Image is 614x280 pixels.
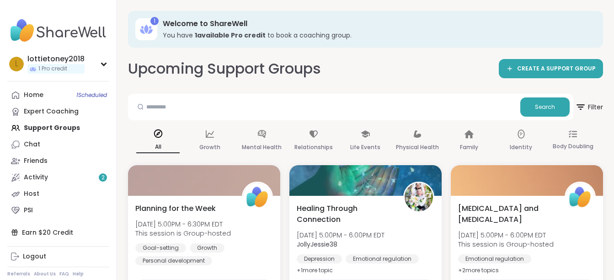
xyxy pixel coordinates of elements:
a: Chat [7,136,109,153]
img: ShareWell Nav Logo [7,15,109,47]
p: Physical Health [396,142,439,153]
a: Activity2 [7,169,109,186]
a: Host [7,186,109,202]
a: Friends [7,153,109,169]
p: Family [460,142,478,153]
div: Expert Coaching [24,107,79,116]
p: Life Events [350,142,380,153]
div: Home [24,91,43,100]
span: [MEDICAL_DATA] and [MEDICAL_DATA] [458,203,555,225]
a: Referrals [7,271,30,277]
div: Logout [23,252,46,261]
div: Chat [24,140,40,149]
span: CREATE A SUPPORT GROUP [517,65,596,73]
div: Growth [190,243,224,253]
div: Emotional regulation [458,254,531,264]
span: This session is Group-hosted [458,240,554,249]
div: 1 [150,17,159,25]
p: Body Doubling [553,141,593,152]
span: This session is Group-hosted [135,229,231,238]
span: [DATE] 5:00PM - 6:30PM EDT [135,220,231,229]
a: Help [73,271,84,277]
span: [DATE] 5:00PM - 6:00PM EDT [297,231,384,240]
span: 1 Scheduled [76,92,107,99]
a: FAQ [59,271,69,277]
b: JollyJessie38 [297,240,337,249]
p: All [136,141,180,153]
img: ShareWell [566,183,594,211]
div: Goal-setting [135,243,186,253]
div: Earn $20 Credit [7,224,109,241]
span: Healing Through Connection [297,203,393,225]
span: l [15,58,18,70]
button: Search [520,97,570,117]
b: 1 available Pro credit [195,31,266,40]
h2: Upcoming Support Groups [128,59,321,79]
a: PSI [7,202,109,219]
span: 1 Pro credit [38,65,67,73]
img: ShareWell [243,183,272,211]
div: Emotional regulation [346,254,419,264]
span: Filter [575,96,603,118]
span: Planning for the Week [135,203,216,214]
span: [DATE] 5:00PM - 6:00PM EDT [458,231,554,240]
button: Filter [575,94,603,120]
div: Host [24,189,39,199]
div: Friends [24,156,48,166]
div: Depression [297,254,342,264]
div: Personal development [135,256,212,265]
span: 2 [101,174,105,182]
div: lottietoney2018 [27,54,85,64]
h3: Welcome to ShareWell [163,19,590,29]
p: Identity [510,142,532,153]
h3: You have to book a coaching group. [163,31,590,40]
p: Growth [199,142,220,153]
img: JollyJessie38 [405,183,433,211]
a: Home1Scheduled [7,87,109,103]
a: Expert Coaching [7,103,109,120]
div: Activity [24,173,48,182]
a: About Us [34,271,56,277]
a: CREATE A SUPPORT GROUP [499,59,603,78]
p: Mental Health [242,142,282,153]
span: Search [535,103,555,111]
p: Relationships [294,142,333,153]
a: Logout [7,248,109,265]
div: PSI [24,206,33,215]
